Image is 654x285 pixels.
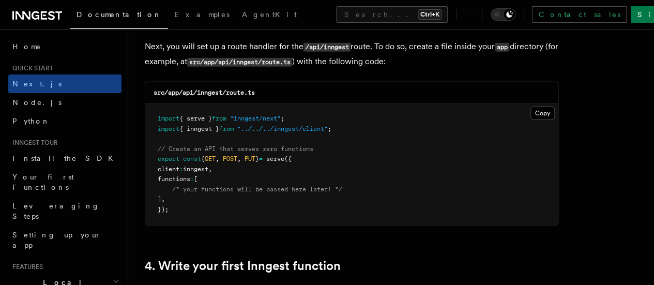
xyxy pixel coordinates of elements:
[161,196,165,203] span: ,
[237,125,328,132] span: "../../../inngest/client"
[77,10,162,19] span: Documentation
[223,155,237,162] span: POST
[12,202,100,220] span: Leveraging Steps
[336,6,448,23] button: Search...Ctrl+K
[12,98,62,107] span: Node.js
[491,8,515,21] button: Toggle dark mode
[255,155,259,162] span: }
[12,173,74,191] span: Your first Functions
[187,58,292,67] code: src/app/api/inngest/route.ts
[158,196,161,203] span: ]
[12,231,101,249] span: Setting up your app
[259,155,263,162] span: =
[183,155,201,162] span: const
[245,155,255,162] span: PUT
[303,43,351,52] code: /api/inngest
[8,93,121,112] a: Node.js
[219,125,234,132] span: from
[12,154,119,162] span: Install the SDK
[179,166,183,173] span: :
[145,259,341,273] a: 4. Write your first Inngest function
[208,166,212,173] span: ,
[8,74,121,93] a: Next.js
[154,89,255,96] code: src/app/api/inngest/route.ts
[174,10,230,19] span: Examples
[212,115,226,122] span: from
[158,155,179,162] span: export
[158,166,179,173] span: client
[183,166,208,173] span: inngest
[158,115,179,122] span: import
[236,3,303,28] a: AgentKit
[8,226,121,254] a: Setting up your app
[230,115,281,122] span: "inngest/next"
[242,10,297,19] span: AgentKit
[12,80,62,88] span: Next.js
[158,125,179,132] span: import
[172,186,342,193] span: /* your functions will be passed here later! */
[284,155,292,162] span: ({
[495,43,509,52] code: app
[190,175,194,183] span: :
[194,175,197,183] span: [
[328,125,331,132] span: ;
[266,155,284,162] span: serve
[179,125,219,132] span: { inngest }
[201,155,205,162] span: {
[8,112,121,130] a: Python
[216,155,219,162] span: ,
[12,41,41,52] span: Home
[532,6,627,23] a: Contact sales
[8,263,43,271] span: Features
[281,115,284,122] span: ;
[8,197,121,226] a: Leveraging Steps
[8,139,58,147] span: Inngest tour
[205,155,216,162] span: GET
[418,9,442,20] kbd: Ctrl+K
[12,117,50,125] span: Python
[168,3,236,28] a: Examples
[8,149,121,168] a: Install the SDK
[158,175,190,183] span: functions
[158,145,313,153] span: // Create an API that serves zero functions
[145,39,558,69] p: Next, you will set up a route handler for the route. To do so, create a file inside your director...
[8,37,121,56] a: Home
[530,107,555,120] button: Copy
[158,206,169,213] span: });
[8,168,121,197] a: Your first Functions
[237,155,241,162] span: ,
[179,115,212,122] span: { serve }
[8,64,53,72] span: Quick start
[70,3,168,29] a: Documentation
